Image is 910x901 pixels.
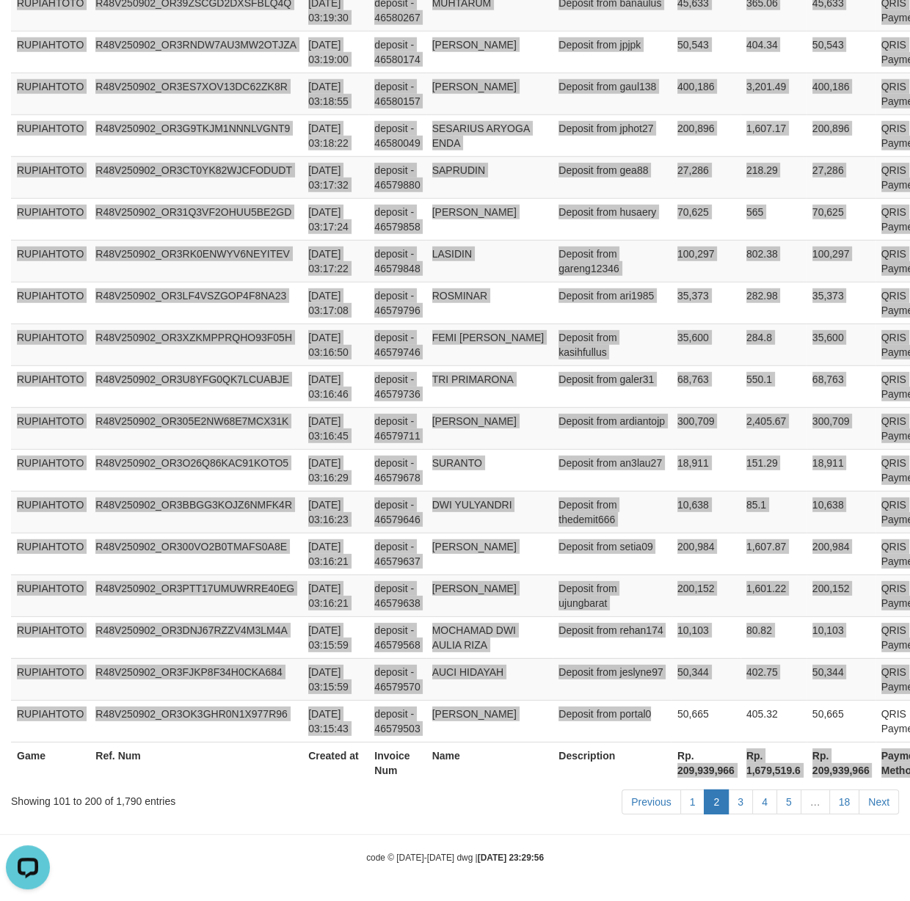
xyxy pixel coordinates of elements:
[671,114,740,156] td: 200,896
[740,407,807,449] td: 2,405.67
[11,574,90,616] td: RUPIAHTOTO
[302,324,368,365] td: [DATE] 03:16:50
[11,324,90,365] td: RUPIAHTOTO
[95,248,290,260] a: R48V250902_OR3RK0ENWYV6NEYITEV
[95,499,292,511] a: R48V250902_OR3BBGG3KOJZ6NMFK4R
[11,616,90,658] td: RUPIAHTOTO
[622,789,680,814] a: Previous
[807,198,876,240] td: 70,625
[807,282,876,324] td: 35,373
[368,742,426,784] th: Invoice Num
[368,449,426,491] td: deposit - 46579678
[671,700,740,742] td: 50,665
[11,788,368,809] div: Showing 101 to 200 of 1,790 entries
[11,742,90,784] th: Game
[426,282,553,324] td: ROSMINAR
[302,156,368,198] td: [DATE] 03:17:32
[95,39,296,51] a: R48V250902_OR3RNDW7AU3MW2OTJZA
[11,114,90,156] td: RUPIAHTOTO
[426,156,553,198] td: SAPRUDIN
[740,31,807,73] td: 404.34
[302,407,368,449] td: [DATE] 03:16:45
[728,789,753,814] a: 3
[553,73,671,114] td: Deposit from gaul138
[740,282,807,324] td: 282.98
[302,533,368,574] td: [DATE] 03:16:21
[740,491,807,533] td: 85.1
[553,658,671,700] td: Deposit from jeslyne97
[740,240,807,282] td: 802.38
[671,31,740,73] td: 50,543
[11,407,90,449] td: RUPIAHTOTO
[426,533,553,574] td: [PERSON_NAME]
[426,407,553,449] td: [PERSON_NAME]
[6,6,50,50] button: Open LiveChat chat widget
[553,324,671,365] td: Deposit from kasihfullus
[553,114,671,156] td: Deposit from jphot27
[553,282,671,324] td: Deposit from ari1985
[11,658,90,700] td: RUPIAHTOTO
[11,365,90,407] td: RUPIAHTOTO
[11,156,90,198] td: RUPIAHTOTO
[95,583,294,594] a: R48V250902_OR3PTT17UMUWRRE40EG
[704,789,729,814] a: 2
[478,853,544,863] strong: [DATE] 23:29:56
[671,324,740,365] td: 35,600
[11,700,90,742] td: RUPIAHTOTO
[95,373,289,385] a: R48V250902_OR3U8YFG0QK7LCUABJE
[553,742,671,784] th: Description
[426,324,553,365] td: FEMI [PERSON_NAME]
[426,240,553,282] td: LASIDIN
[671,616,740,658] td: 10,103
[740,114,807,156] td: 1,607.17
[95,624,287,636] a: R48V250902_OR3DNJ67RZZV4M3LM4A
[671,533,740,574] td: 200,984
[368,73,426,114] td: deposit - 46580157
[368,282,426,324] td: deposit - 46579796
[95,164,292,176] a: R48V250902_OR3CT0YK82WJCFODUDT
[90,742,302,784] th: Ref. Num
[740,324,807,365] td: 284.8
[801,789,830,814] a: …
[426,198,553,240] td: [PERSON_NAME]
[740,533,807,574] td: 1,607.87
[553,31,671,73] td: Deposit from jpjpk
[11,240,90,282] td: RUPIAHTOTO
[11,533,90,574] td: RUPIAHTOTO
[302,31,368,73] td: [DATE] 03:19:00
[671,449,740,491] td: 18,911
[95,708,288,720] a: R48V250902_OR3OK3GHR0N1X977R96
[426,616,553,658] td: MOCHAMAD DWI AULIA RIZA
[426,700,553,742] td: [PERSON_NAME]
[426,491,553,533] td: DWI YULYANDRI
[302,700,368,742] td: [DATE] 03:15:43
[553,198,671,240] td: Deposit from husaery
[671,282,740,324] td: 35,373
[553,156,671,198] td: Deposit from gea88
[368,156,426,198] td: deposit - 46579880
[302,240,368,282] td: [DATE] 03:17:22
[740,365,807,407] td: 550.1
[426,449,553,491] td: SURANTO
[752,789,777,814] a: 4
[807,574,876,616] td: 200,152
[671,73,740,114] td: 400,186
[740,742,807,784] th: Rp. 1,679,519.6
[368,198,426,240] td: deposit - 46579858
[368,491,426,533] td: deposit - 46579646
[368,658,426,700] td: deposit - 46579570
[553,533,671,574] td: Deposit from setia09
[740,73,807,114] td: 3,201.49
[426,658,553,700] td: AUCI HIDAYAH
[11,198,90,240] td: RUPIAHTOTO
[368,700,426,742] td: deposit - 46579503
[95,290,286,302] a: R48V250902_OR3LF4VSZGOP4F8NA23
[807,449,876,491] td: 18,911
[807,407,876,449] td: 300,709
[95,541,287,552] a: R48V250902_OR300VO2B0TMAFS0A8E
[807,156,876,198] td: 27,286
[807,73,876,114] td: 400,186
[671,658,740,700] td: 50,344
[671,240,740,282] td: 100,297
[671,742,740,784] th: Rp. 209,939,966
